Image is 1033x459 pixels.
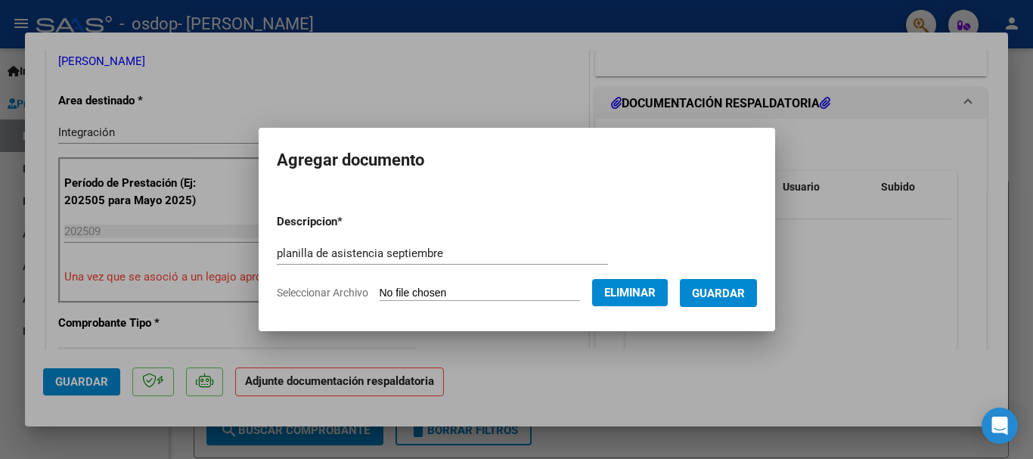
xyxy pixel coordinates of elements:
[692,287,745,300] span: Guardar
[592,279,668,306] button: Eliminar
[277,287,368,299] span: Seleccionar Archivo
[982,408,1018,444] div: Open Intercom Messenger
[277,146,757,175] h2: Agregar documento
[680,279,757,307] button: Guardar
[604,286,656,299] span: Eliminar
[277,213,421,231] p: Descripcion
